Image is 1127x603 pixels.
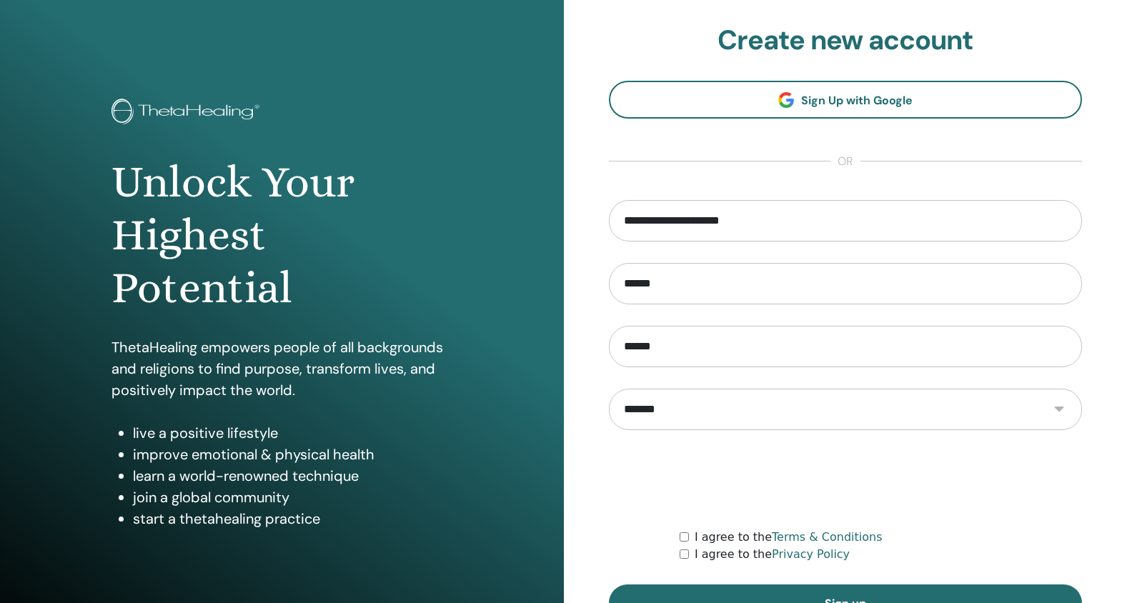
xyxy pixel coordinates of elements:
[133,508,452,529] li: start a thetahealing practice
[111,337,452,401] p: ThetaHealing empowers people of all backgrounds and religions to find purpose, transform lives, a...
[695,529,883,546] label: I agree to the
[609,24,1083,57] h2: Create new account
[111,156,452,315] h1: Unlock Your Highest Potential
[772,530,882,544] a: Terms & Conditions
[133,422,452,444] li: live a positive lifestyle
[609,81,1083,119] a: Sign Up with Google
[133,465,452,487] li: learn a world-renowned technique
[133,487,452,508] li: join a global community
[830,153,860,170] span: or
[801,93,913,108] span: Sign Up with Google
[737,452,954,507] iframe: reCAPTCHA
[772,547,850,561] a: Privacy Policy
[695,546,850,563] label: I agree to the
[133,444,452,465] li: improve emotional & physical health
